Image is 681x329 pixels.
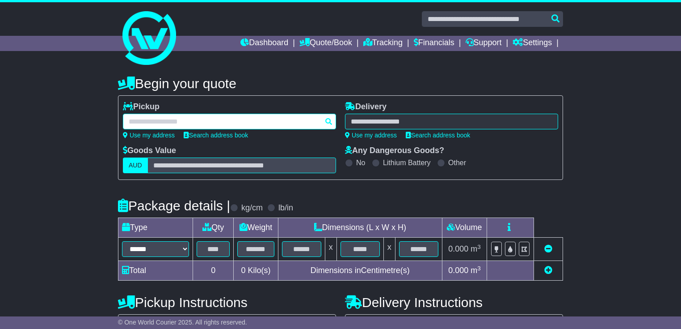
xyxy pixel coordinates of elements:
[466,36,502,51] a: Support
[278,218,442,238] td: Dimensions (L x W x H)
[471,244,481,253] span: m
[477,244,481,250] sup: 3
[471,266,481,275] span: m
[448,158,466,167] label: Other
[118,76,563,91] h4: Begin your quote
[414,36,454,51] a: Financials
[240,36,288,51] a: Dashboard
[241,203,263,213] label: kg/cm
[513,36,552,51] a: Settings
[544,266,552,275] a: Add new item
[123,158,148,173] label: AUD
[118,295,336,310] h4: Pickup Instructions
[383,158,431,167] label: Lithium Battery
[356,158,365,167] label: No
[345,132,397,139] a: Use my address
[278,261,442,281] td: Dimensions in Centimetre(s)
[448,266,468,275] span: 0.000
[299,36,352,51] a: Quote/Book
[234,218,278,238] td: Weight
[118,198,230,213] h4: Package details |
[383,238,395,261] td: x
[123,146,176,156] label: Goods Value
[278,203,293,213] label: lb/in
[363,36,403,51] a: Tracking
[345,102,387,112] label: Delivery
[123,102,160,112] label: Pickup
[345,146,444,156] label: Any Dangerous Goods?
[544,244,552,253] a: Remove this item
[193,261,234,281] td: 0
[123,132,175,139] a: Use my address
[448,244,468,253] span: 0.000
[118,261,193,281] td: Total
[123,114,336,129] typeahead: Please provide city
[241,266,245,275] span: 0
[193,218,234,238] td: Qty
[184,132,248,139] a: Search address book
[442,218,487,238] td: Volume
[345,295,563,310] h4: Delivery Instructions
[477,265,481,272] sup: 3
[118,218,193,238] td: Type
[406,132,470,139] a: Search address book
[325,238,336,261] td: x
[234,261,278,281] td: Kilo(s)
[118,319,247,326] span: © One World Courier 2025. All rights reserved.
